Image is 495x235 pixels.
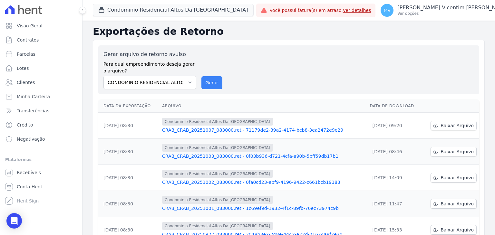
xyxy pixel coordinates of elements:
span: Negativação [17,136,45,142]
span: Condominio Residencial Altos Da [GEOGRAPHIC_DATA] [162,196,273,204]
th: Data da Exportação [98,99,160,113]
a: Visão Geral [3,19,80,32]
a: Minha Carteira [3,90,80,103]
td: [DATE] 08:30 [98,139,160,165]
span: Lotes [17,65,29,71]
a: Baixar Arquivo [431,199,477,209]
span: Baixar Arquivo [441,174,474,181]
a: Lotes [3,62,80,75]
span: Minha Carteira [17,93,50,100]
span: Baixar Arquivo [441,227,474,233]
div: Plataformas [5,156,77,164]
a: Baixar Arquivo [431,173,477,183]
span: Crédito [17,122,33,128]
span: Visão Geral [17,23,43,29]
span: Baixar Arquivo [441,122,474,129]
td: [DATE] 14:09 [367,165,422,191]
a: CRAB_CRAB_20251007_083000.ret - 71179de2-39a2-4174-bcb8-3ea2472e9e29 [162,127,364,133]
a: Contratos [3,33,80,46]
td: [DATE] 08:30 [98,113,160,139]
td: [DATE] 11:47 [367,191,422,217]
span: MV [383,8,391,13]
span: Baixar Arquivo [441,201,474,207]
div: Open Intercom Messenger [6,213,22,229]
a: CRAB_CRAB_20251003_083000.ret - 0f03b936-d721-4cfa-a90b-5bff59db17b1 [162,153,364,159]
span: Clientes [17,79,35,86]
a: Transferências [3,104,80,117]
th: Arquivo [160,99,367,113]
span: Contratos [17,37,39,43]
span: Condominio Residencial Altos Da [GEOGRAPHIC_DATA] [162,144,273,152]
button: Gerar [201,76,223,89]
span: Conta Hent [17,183,42,190]
h2: Exportações de Retorno [93,26,485,37]
span: Condominio Residencial Altos Da [GEOGRAPHIC_DATA] [162,222,273,230]
span: Transferências [17,108,49,114]
a: Ver detalhes [343,8,371,13]
span: Condominio Residencial Altos Da [GEOGRAPHIC_DATA] [162,170,273,178]
span: Parcelas [17,51,35,57]
th: Data de Download [367,99,422,113]
td: [DATE] 08:30 [98,165,160,191]
span: Você possui fatura(s) em atraso. [270,7,371,14]
td: [DATE] 09:20 [367,113,422,139]
a: Clientes [3,76,80,89]
a: CRAB_CRAB_20251001_083000.ret - 1c69ef9d-1932-4f1c-89fb-76ec73974c9b [162,205,364,211]
td: [DATE] 08:46 [367,139,422,165]
a: Parcelas [3,48,80,61]
span: Condominio Residencial Altos Da [GEOGRAPHIC_DATA] [162,118,273,126]
a: Baixar Arquivo [431,225,477,235]
a: Crédito [3,118,80,131]
a: Baixar Arquivo [431,121,477,130]
a: Baixar Arquivo [431,147,477,156]
a: Recebíveis [3,166,80,179]
a: CRAB_CRAB_20251002_083000.ret - 0fa0cd23-ebf9-4196-9422-c661bcb19183 [162,179,364,185]
a: Negativação [3,133,80,146]
td: [DATE] 08:30 [98,191,160,217]
a: Conta Hent [3,180,80,193]
button: Condominio Residencial Altos Da [GEOGRAPHIC_DATA] [93,4,254,16]
span: Baixar Arquivo [441,148,474,155]
label: Gerar arquivo de retorno avulso [103,51,196,58]
span: Recebíveis [17,169,41,176]
label: Para qual empreendimento deseja gerar o arquivo? [103,58,196,74]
